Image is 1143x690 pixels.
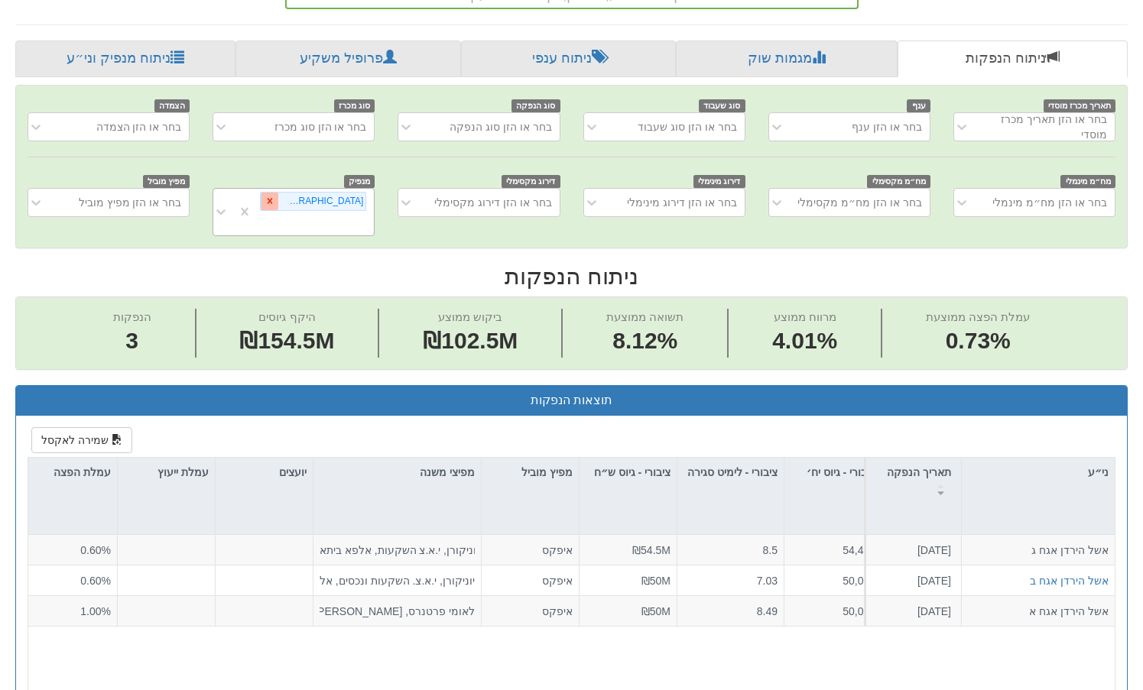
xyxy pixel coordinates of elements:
div: [GEOGRAPHIC_DATA] [278,193,365,210]
span: ₪54.5M [632,544,671,556]
a: ניתוח ענפי [461,40,676,77]
div: בחר או הזן דירוג מקסימלי [434,195,552,210]
div: תאריך הנפקה [866,458,961,504]
div: 8.5 [684,543,778,558]
div: בחר או הזן דירוג מינימלי [627,195,737,210]
span: מפיץ מוביל [143,175,190,188]
div: [DATE] [871,572,951,588]
div: בחר או הזן מפיץ מוביל [79,195,182,210]
div: ציבורי - גיוס ש״ח [580,458,677,504]
h2: ניתוח הנפקות [15,264,1128,289]
span: סוג מכרז [334,99,375,112]
div: בחר או הזן סוג הנפקה [450,119,552,134]
div: [DATE] [871,603,951,618]
a: מגמות שוק [676,40,897,77]
span: 8.12% [606,325,684,358]
div: [DATE] [871,543,951,558]
span: ₪50M [641,574,671,586]
span: מרווח ממוצע [774,310,836,323]
div: 54,483 [791,543,875,558]
div: בחר או הזן סוג מכרז [274,119,367,134]
span: ₪102.5M [423,328,518,353]
div: 1.00% [26,603,111,618]
div: לאומי פרטנרס, [PERSON_NAME], [PERSON_NAME], יוניקורן [320,603,475,618]
div: יוניקורן, י.א.צ. השקעות ונכסים, אלפא ביתא, קומפאס רוז [320,572,475,588]
button: אשל הירדן אגח ב [1030,572,1109,588]
div: 0.60% [26,543,111,558]
div: יועצים [216,458,313,487]
div: איפקס [488,543,573,558]
span: סוג הנפקה [511,99,560,112]
div: איפקס [488,572,573,588]
span: דירוג מינימלי [693,175,745,188]
span: 4.01% [772,325,837,358]
span: עמלת הפצה ממוצעת [926,310,1030,323]
div: בחר או הזן סוג שעבוד [638,119,737,134]
div: מפיצי משנה [313,458,481,487]
span: היקף גיוסים [258,310,315,323]
span: ביקוש ממוצע [438,310,502,323]
span: הנפקות [113,310,151,323]
span: 0.73% [926,325,1030,358]
button: שמירה לאקסל [31,427,132,453]
span: ₪154.5M [239,328,334,353]
span: תשואה ממוצעת [606,310,684,323]
span: דירוג מקסימלי [502,175,560,188]
div: בחר או הזן מח״מ מינמלי [992,195,1107,210]
div: אשל הירדן אגח ג [968,543,1109,558]
div: בחר או הזן ענף [852,119,922,134]
div: מפיץ מוביל [482,458,579,487]
div: ציבורי - לימיט סגירה [677,458,784,504]
a: ניתוח הנפקות [898,40,1128,77]
span: מח״מ מינמלי [1060,175,1115,188]
h3: תוצאות הנפקות [28,394,1115,407]
span: ₪50M [641,604,671,617]
a: פרופיל משקיע [235,40,460,77]
div: 50,000 [791,572,875,588]
div: ציבורי - גיוס יח׳ [784,458,882,504]
div: אשל הירדן אגח א [968,603,1109,618]
span: 3 [113,325,151,358]
span: מח״מ מקסימלי [867,175,930,188]
div: בחר או הזן תאריך מכרז מוסדי [979,112,1107,142]
a: ניתוח מנפיק וני״ע [15,40,235,77]
div: בחר או הזן מח״מ מקסימלי [797,195,922,210]
div: איפקס [488,603,573,618]
div: יוניקורן, י.א.צ השקעות, אלפא ביתא [323,543,479,558]
span: הצמדה [154,99,190,112]
span: ענף [907,99,930,112]
div: 0.60% [26,572,111,588]
div: בחר או הזן הצמדה [96,119,182,134]
div: 8.49 [684,603,778,618]
span: תאריך מכרז מוסדי [1044,99,1115,112]
div: עמלת הפצה [20,458,117,487]
span: מנפיק [344,175,375,188]
div: עמלת ייעוץ [118,458,215,487]
div: 7.03 [684,572,778,588]
div: ני״ע [962,458,1115,487]
div: 50,000 [791,603,875,618]
span: סוג שעבוד [699,99,745,112]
